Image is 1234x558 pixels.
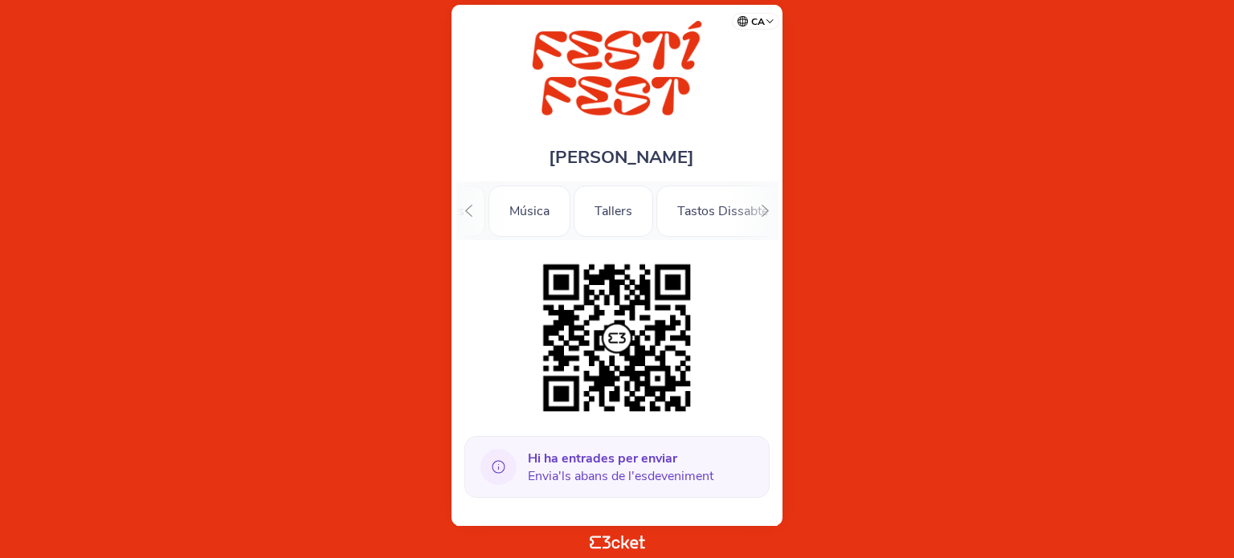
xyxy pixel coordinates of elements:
[535,256,699,420] img: 68c6bc984ae5489b92ca784d1502fde7.png
[549,145,694,169] span: [PERSON_NAME]
[488,185,570,237] div: Música
[528,450,677,467] b: Hi ha entrades per enviar
[488,201,570,218] a: Música
[574,185,653,237] div: Tallers
[656,201,789,218] a: Tastos Dissabte
[656,185,789,237] div: Tastos Dissabte
[528,450,713,485] span: Envia'ls abans de l'esdeveniment
[574,201,653,218] a: Tallers
[486,21,748,121] img: FESTÍ FEST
